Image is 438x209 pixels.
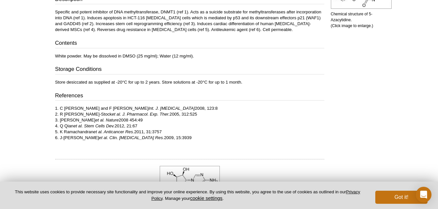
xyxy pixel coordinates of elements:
[331,11,383,29] p: Chemical structure of 5-Azacytidine. (Click image to enlarge.)
[148,106,195,111] i: Int. J. [MEDICAL_DATA]
[99,135,164,140] i: et al. Clin. [MEDICAL_DATA] Res.
[112,112,170,117] i: et al. J. Pharmacol. Exp. Ther.
[416,187,431,202] div: Open Intercom Messenger
[55,39,324,48] h3: Contents
[10,189,365,201] p: This website uses cookies to provide necessary site functionality and improve your online experie...
[160,166,220,194] img: Chemical structure of 5-Azacytidine.
[95,118,119,122] i: et al. Nature
[55,9,324,33] p: Specific and potent inhibitor of DNA methyltransferase, DNMT1 (ref 1). Acts as a suicide substrat...
[55,79,324,85] p: Store desiccated as supplied at -20°C for up to 2 years. Store solutions at -20°C for up to 1 month.
[55,65,324,74] h3: Storage Conditions
[73,123,115,128] i: et al. Stem Cells Dev.
[55,105,324,147] p: 1. C [PERSON_NAME] and F [PERSON_NAME] 2008, 123:8 2. R [PERSON_NAME]-Stock 2005, 312:525 3. [PER...
[93,129,134,134] i: et al. Anticancer Res.
[190,195,222,201] button: cookie settings
[55,92,324,101] h3: References
[375,191,428,204] button: Got it!
[55,53,324,59] p: White powder. May be dissolved in DMSO (25 mg/ml); Water (12 mg/ml).
[151,189,360,201] a: Privacy Policy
